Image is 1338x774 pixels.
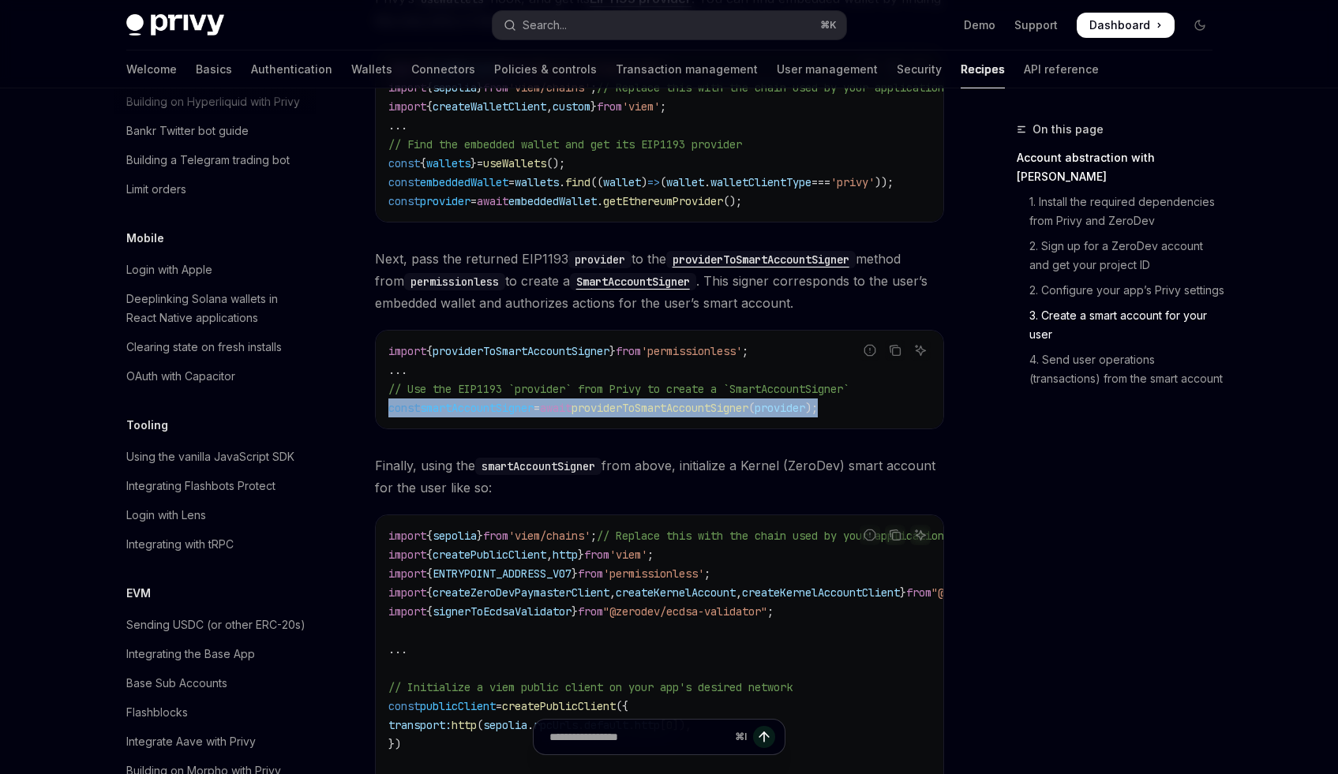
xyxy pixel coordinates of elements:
span: walletClientType [710,175,811,189]
div: Base Sub Accounts [126,674,227,693]
div: Integrating with tRPC [126,535,234,554]
span: custom [553,99,590,114]
a: Dashboard [1077,13,1175,38]
a: 1. Install the required dependencies from Privy and ZeroDev [1017,189,1225,234]
span: "@zerodev/ecdsa-validator" [603,604,767,619]
span: ; [767,604,774,619]
span: = [477,156,483,170]
span: createKernelAccount [616,585,736,600]
a: Sending USDC (or other ERC-20s) [114,611,316,639]
span: (); [723,194,742,208]
span: // Find the embedded wallet and get its EIP1193 provider [388,137,742,151]
span: ) [641,175,647,189]
code: permissionless [404,273,505,290]
span: import [388,548,426,562]
span: On this page [1033,120,1104,139]
span: ( [660,175,666,189]
a: Building a Telegram trading bot [114,146,316,174]
a: Basics [196,50,232,88]
span: { [426,99,433,114]
span: { [426,604,433,619]
span: { [426,548,433,562]
a: Integrating Flashbots Protect [114,472,316,500]
a: Integrating the Base App [114,640,316,668]
span: // Initialize a viem public client on your app's desired network [388,680,793,694]
a: Policies & controls [494,50,597,88]
button: Copy the contents from the code block [885,525,905,545]
h5: Tooling [126,416,168,435]
span: const [388,156,420,170]
span: await [477,194,508,208]
img: dark logo [126,14,224,36]
span: ({ [616,699,628,713]
button: Ask AI [910,340,931,361]
span: { [426,585,433,600]
span: ENTRYPOINT_ADDRESS_V07 [433,566,572,581]
span: const [388,699,420,713]
a: Flashblocks [114,698,316,727]
span: getEthereumProvider [603,194,723,208]
a: providerToSmartAccountSigner [666,251,856,267]
a: Integrating with tRPC [114,530,316,559]
span: { [420,156,426,170]
span: } [590,99,597,114]
span: } [900,585,906,600]
span: . [704,175,710,189]
span: provider [420,194,470,208]
span: = [496,699,502,713]
span: from [578,566,603,581]
span: ... [388,642,407,656]
a: Wallets [351,50,392,88]
a: Login with Apple [114,256,316,284]
a: 2. Configure your app’s Privy settings [1017,278,1225,303]
span: { [426,529,433,543]
a: Using the vanilla JavaScript SDK [114,443,316,471]
span: providerToSmartAccountSigner [433,344,609,358]
span: } [470,156,477,170]
span: import [388,604,426,619]
a: SmartAccountSigner [570,273,696,289]
span: find [565,175,590,189]
a: Bankr Twitter bot guide [114,117,316,145]
span: } [578,548,584,562]
span: ... [388,118,407,133]
span: = [534,401,540,415]
span: await [540,401,572,415]
span: // Replace this with the chain used by your application [597,529,944,543]
a: 3. Create a smart account for your user [1017,303,1225,347]
span: provider [755,401,805,415]
span: )); [875,175,894,189]
div: Bankr Twitter bot guide [126,122,249,140]
span: wallet [603,175,641,189]
div: Flashblocks [126,703,188,722]
span: wallets [426,156,470,170]
span: ⌘ K [820,19,837,32]
span: ... [388,363,407,377]
button: Report incorrect code [860,525,880,545]
span: sepolia [433,529,477,543]
button: Open search [493,11,846,39]
a: 4. Send user operations (transactions) from the smart account [1017,347,1225,391]
div: Login with Apple [126,260,212,279]
span: 'viem/chains' [508,529,590,543]
span: providerToSmartAccountSigner [572,401,748,415]
div: Integrate Aave with Privy [126,732,256,751]
span: , [609,585,616,600]
code: smartAccountSigner [475,458,602,475]
span: createKernelAccountClient [742,585,900,600]
a: OAuth with Capacitor [114,362,316,391]
span: } [609,344,616,358]
span: createZeroDevPaymasterClient [433,585,609,600]
a: Transaction management [616,50,758,88]
a: Welcome [126,50,177,88]
span: 'permissionless' [603,566,704,581]
span: ; [647,548,654,562]
a: Base Sub Accounts [114,669,316,697]
a: Login with Lens [114,501,316,529]
code: providerToSmartAccountSigner [666,251,856,268]
span: import [388,99,426,114]
span: (( [590,175,603,189]
button: Toggle dark mode [1187,13,1212,38]
span: Next, pass the returned EIP1193 to the method from to create a . This signer corresponds to the u... [375,248,944,314]
span: { [426,566,433,581]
